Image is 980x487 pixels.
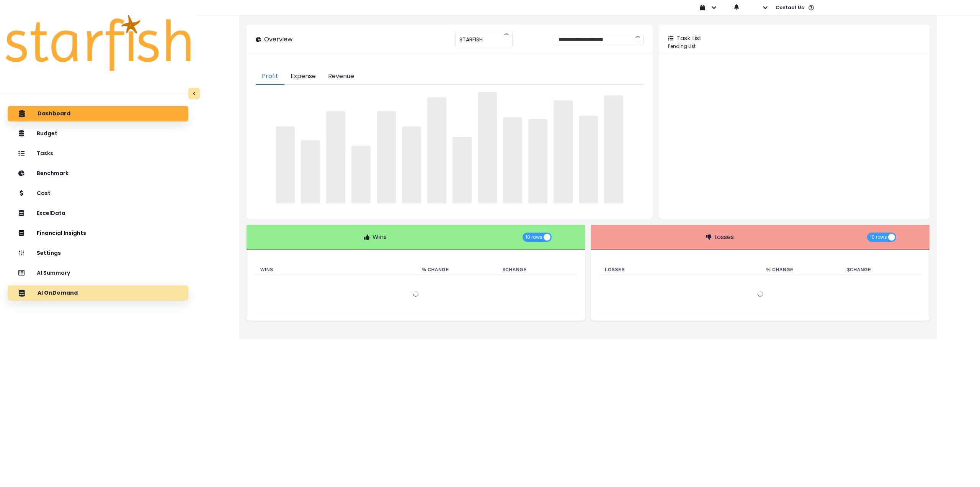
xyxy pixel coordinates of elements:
[326,111,345,203] span: ‌
[579,116,598,203] span: ‌
[264,35,292,44] p: Overview
[478,92,497,203] span: ‌
[8,126,188,141] button: Budget
[8,226,188,241] button: Financial Insights
[37,210,65,216] p: ExcelData
[714,233,734,242] p: Losses
[497,265,577,275] th: $ Change
[37,270,70,276] p: AI Summary
[8,285,188,301] button: AI OnDemand
[528,119,547,204] span: ‌
[8,266,188,281] button: AI Summary
[870,233,887,242] span: 10 rows
[377,111,396,203] span: ‌
[402,126,421,203] span: ‌
[554,100,573,204] span: ‌
[256,69,284,85] button: Profit
[37,130,57,137] p: Budget
[8,146,188,161] button: Tasks
[8,166,188,181] button: Benchmark
[351,146,371,203] span: ‌
[841,265,922,275] th: $ Change
[37,190,51,197] p: Cost
[668,43,920,50] p: Pending List
[8,186,188,201] button: Cost
[284,69,322,85] button: Expense
[8,246,188,261] button: Settings
[37,150,53,157] p: Tasks
[276,126,295,203] span: ‌
[416,265,497,275] th: % Change
[301,140,320,204] span: ‌
[372,233,387,242] p: Wins
[459,31,483,48] span: STARFISH
[503,117,522,203] span: ‌
[254,265,416,275] th: Wins
[526,233,542,242] span: 10 rows
[676,34,702,43] p: Task List
[599,265,760,275] th: Losses
[452,137,472,203] span: ‌
[38,290,78,297] p: AI OnDemand
[760,265,841,275] th: % Change
[8,106,188,121] button: Dashboard
[8,206,188,221] button: ExcelData
[38,110,70,117] p: Dashboard
[604,95,623,204] span: ‌
[322,69,360,85] button: Revenue
[427,97,446,203] span: ‌
[37,170,69,177] p: Benchmark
